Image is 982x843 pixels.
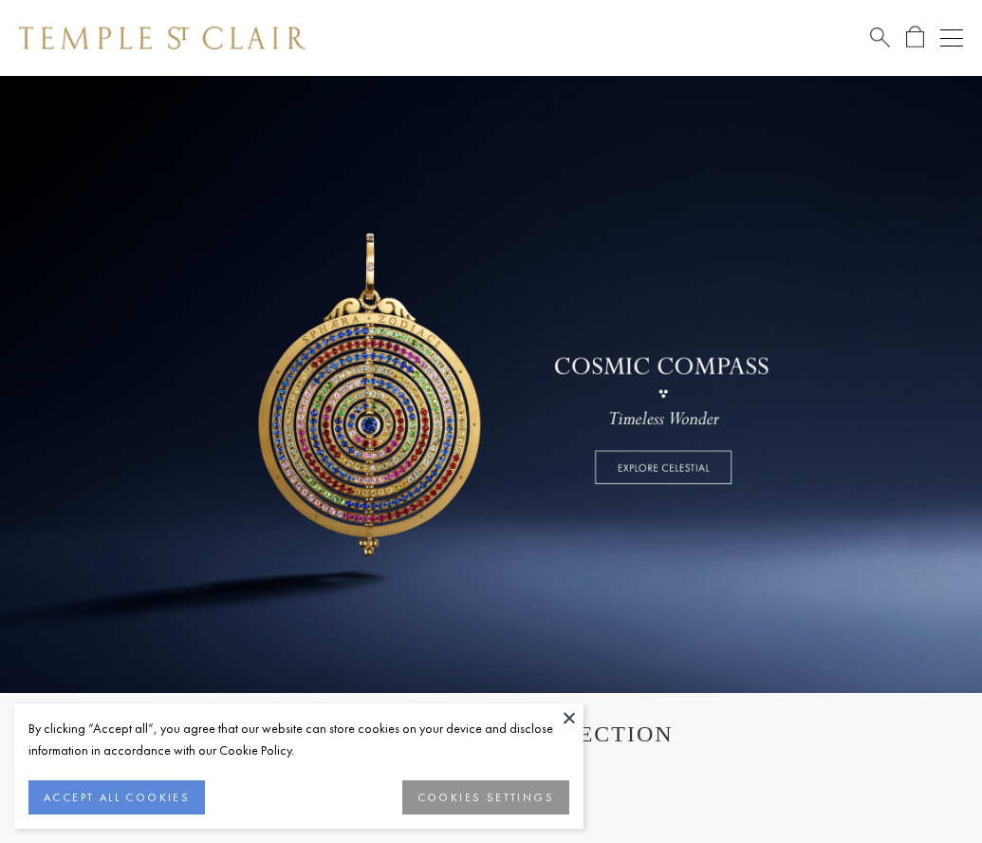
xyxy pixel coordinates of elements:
a: Open Shopping Bag [906,26,924,49]
div: By clicking “Accept all”, you agree that our website can store cookies on your device and disclos... [28,718,569,761]
a: Search [870,26,890,49]
img: Temple St. Clair [19,27,306,49]
button: COOKIES SETTINGS [402,780,569,815]
button: Open navigation [940,27,963,49]
button: ACCEPT ALL COOKIES [28,780,205,815]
